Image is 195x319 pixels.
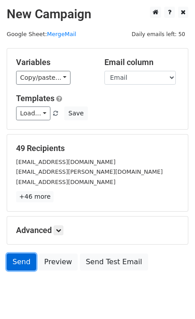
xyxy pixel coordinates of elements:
[64,106,87,120] button: Save
[47,31,76,37] a: MergeMail
[16,225,179,235] h5: Advanced
[16,179,116,185] small: [EMAIL_ADDRESS][DOMAIN_NAME]
[7,31,76,37] small: Google Sheet:
[16,71,71,85] a: Copy/paste...
[150,276,195,319] iframe: Chat Widget
[16,94,54,103] a: Templates
[129,31,188,37] a: Daily emails left: 50
[16,106,50,120] a: Load...
[16,159,116,165] small: [EMAIL_ADDRESS][DOMAIN_NAME]
[38,254,78,270] a: Preview
[80,254,148,270] a: Send Test Email
[16,57,91,67] h5: Variables
[16,191,54,202] a: +46 more
[104,57,179,67] h5: Email column
[16,143,179,153] h5: 49 Recipients
[129,29,188,39] span: Daily emails left: 50
[7,7,188,22] h2: New Campaign
[16,168,163,175] small: [EMAIL_ADDRESS][PERSON_NAME][DOMAIN_NAME]
[7,254,36,270] a: Send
